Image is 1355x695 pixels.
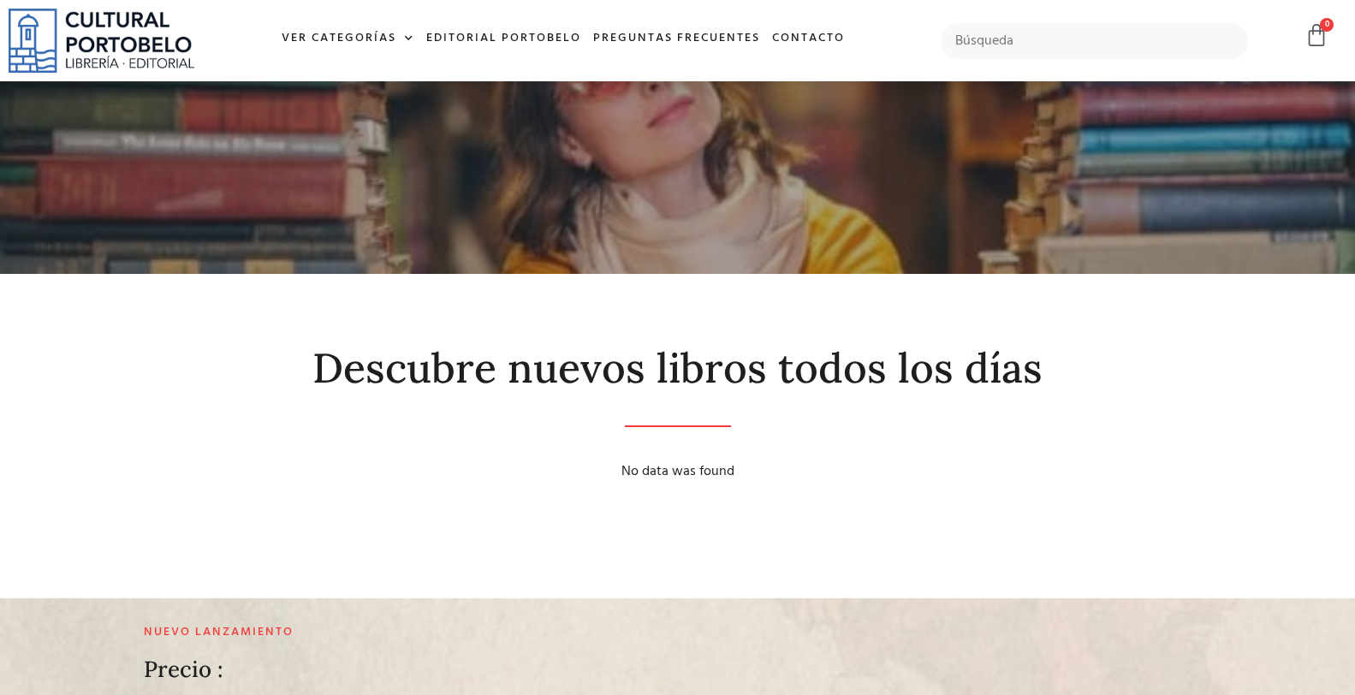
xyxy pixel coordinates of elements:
h2: Nuevo lanzamiento [144,626,856,640]
h2: Descubre nuevos libros todos los días [147,346,1209,391]
a: Preguntas frecuentes [587,21,766,57]
a: 0 [1304,23,1328,48]
a: Contacto [766,21,851,57]
h2: Precio : [144,657,223,682]
span: 0 [1320,18,1334,32]
input: Búsqueda [941,23,1247,59]
div: No data was found [147,461,1209,482]
a: Editorial Portobelo [420,21,587,57]
a: Ver Categorías [276,21,420,57]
